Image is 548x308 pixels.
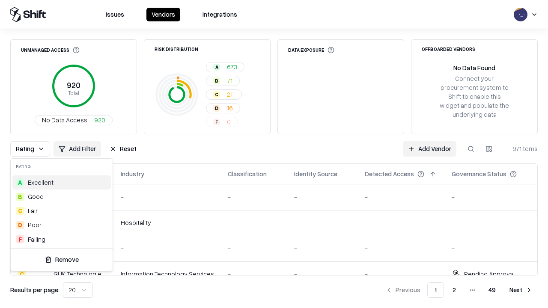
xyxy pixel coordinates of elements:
div: D [16,221,24,229]
span: Excellent [28,178,54,187]
div: Suggestions [11,174,113,248]
div: Rating [11,159,113,174]
div: F [16,235,24,243]
span: Fair [28,206,38,215]
div: B [16,192,24,201]
div: C [16,207,24,215]
span: Good [28,192,44,201]
div: Failing [28,235,45,244]
div: Poor [28,220,42,229]
div: A [16,178,24,187]
button: Remove [14,252,109,267]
